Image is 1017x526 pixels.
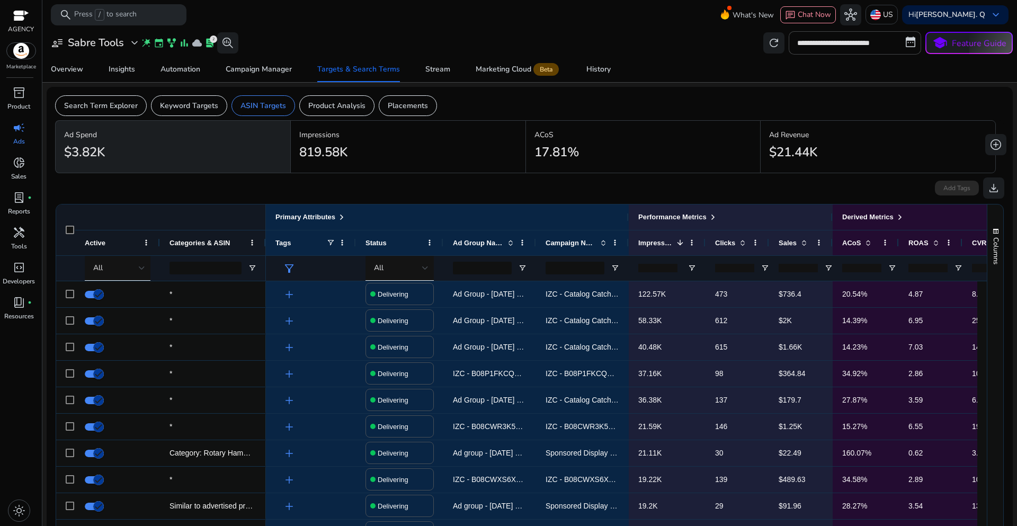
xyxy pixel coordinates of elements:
[453,369,541,378] span: IZC - B08P1FKCQB - Auto
[95,9,104,21] span: /
[925,32,1013,54] button: schoolFeature Guide
[11,172,26,181] p: Sales
[989,8,1002,21] span: keyboard_arrow_down
[204,38,215,48] span: lab_profile
[870,10,881,20] img: us.svg
[64,100,138,111] p: Search Term Explorer
[378,476,408,484] h4: Delivering
[283,394,296,407] span: add
[59,8,72,21] span: search
[779,416,823,438] p: $1.25K
[283,500,296,513] span: add
[378,396,408,405] h4: Delivering
[240,100,286,111] p: ASIN Targets
[64,129,282,140] p: Ad Spend
[715,316,727,325] span: 612
[715,396,727,404] span: 137
[638,336,696,358] p: 40.48K
[13,261,25,274] span: code_blocks
[908,290,923,298] span: 4.87
[74,9,137,21] p: Press to search
[908,396,923,404] span: 3.59
[991,237,1001,264] span: Columns
[374,263,383,273] span: All
[733,6,774,24] span: What's New
[453,422,542,431] span: IZC - B08CWR3K5D - Auto
[546,369,634,378] span: IZC - B08P1FKCQB - Auto
[308,100,365,111] p: Product Analysis
[952,37,1006,50] p: Feature Guide
[715,502,724,510] span: 29
[28,195,32,200] span: fiber_manual_record
[248,264,256,272] button: Open Filter Menu
[378,317,408,325] h4: Delivering
[798,10,831,20] span: Chat Now
[226,66,292,73] div: Campaign Manager
[453,262,512,274] input: Ad Group Name Filter Input
[453,290,560,298] span: Ad Group - [DATE] 16:19:18.410
[179,38,190,48] span: bar_chart
[972,422,997,431] span: 19.18%
[768,37,780,49] span: refresh
[546,290,621,298] span: IZC - Catalog Catch All
[169,239,230,247] span: Categories & ASIN
[611,264,619,272] button: Open Filter Menu
[141,38,151,48] span: wand_stars
[518,264,527,272] button: Open Filter Menu
[842,389,889,411] p: 27.87%
[7,102,30,111] p: Product
[378,502,408,511] h4: Delivering
[987,182,1000,194] span: download
[283,368,296,380] span: add
[972,475,997,484] span: 10.07%
[769,129,987,140] p: Ad Revenue
[779,469,823,491] p: $489.63
[638,239,673,247] span: Impressions
[908,316,923,325] span: 6.95
[888,264,896,272] button: Open Filter Menu
[842,283,889,305] p: 20.54%
[378,343,408,352] h4: Delivering
[546,343,621,351] span: IZC - Catalog Catch All
[128,37,141,49] span: expand_more
[779,239,797,247] span: Sales
[210,35,217,43] div: 2
[8,207,30,216] p: Reports
[842,416,889,438] p: 15.27%
[221,37,234,49] span: search_insights
[68,37,124,49] h3: Sabre Tools
[763,32,784,54] button: refresh
[13,137,25,146] p: Ads
[842,239,861,247] span: ACoS
[638,310,696,332] p: 58.33K
[688,264,696,272] button: Open Filter Menu
[842,310,889,332] p: 14.39%
[983,177,1004,199] button: download
[638,442,696,464] p: 21.11K
[534,129,752,140] p: ACoS
[453,239,503,247] span: Ad Group Name
[908,502,923,510] span: 3.54
[85,239,105,247] span: Active
[169,449,286,457] span: Category: Rotary Hammer Drill Bits
[972,396,993,404] span: 6.57%
[546,396,621,404] span: IZC - Catalog Catch All
[844,8,857,21] span: hub
[317,66,400,73] div: Targets & Search Terms
[93,263,103,273] span: All
[715,239,735,247] span: Clicks
[638,416,696,438] p: 21.59K
[546,502,657,510] span: Sponsored Display 3/16 First Trial
[779,363,823,385] p: $364.84
[638,469,696,491] p: 19.22K
[638,389,696,411] p: 36.38K
[365,239,387,247] span: Status
[908,343,923,351] span: 7.03
[275,213,335,221] span: Primary Attributes
[160,100,218,111] p: Keyword Targets
[840,4,861,25] button: hub
[715,369,724,378] span: 98
[779,310,823,332] p: $2K
[989,138,1002,151] span: add_circle
[378,290,408,299] h4: Delivering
